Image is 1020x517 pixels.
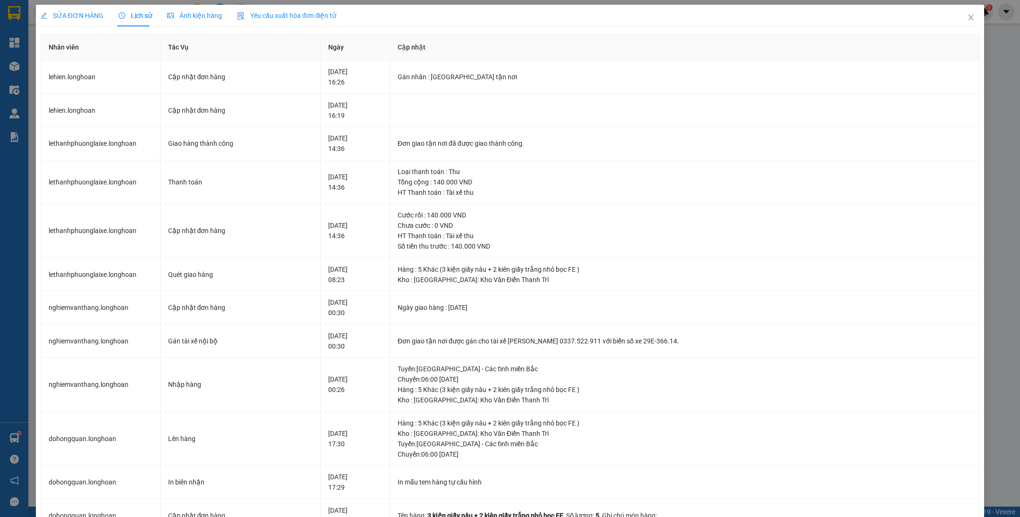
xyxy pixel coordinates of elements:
[328,67,382,87] div: [DATE] 16:26
[398,241,971,251] div: Số tiền thu trước : 140.000 VND
[328,133,382,154] div: [DATE] 14:36
[398,384,971,395] div: Hàng : 5 Khác (3 kiện giấy nâu + 2 kiên giấy trắng nhỏ bọc FE )
[41,127,161,160] td: lethanhphuonglaixe.longhoan
[168,72,313,82] div: Cập nhật đơn hàng
[328,428,382,449] div: [DATE] 17:30
[398,220,971,231] div: Chưa cước : 0 VND
[119,12,125,19] span: clock-circle
[41,325,161,358] td: nghiemvanthang.longhoan
[328,100,382,121] div: [DATE] 16:19
[958,5,984,31] button: Close
[167,12,174,19] span: picture
[41,94,161,127] td: lehien.longhoan
[41,204,161,258] td: lethanhphuonglaixe.longhoan
[398,364,971,384] div: Tuyến : [GEOGRAPHIC_DATA] - Các tỉnh miền Bắc Chuyến: 06:00 [DATE]
[168,336,313,346] div: Gán tài xế nội bộ
[41,466,161,499] td: dohongquan.longhoan
[390,34,979,60] th: Cập nhật
[398,210,971,220] div: Cước rồi : 140.000 VND
[168,434,313,444] div: Lên hàng
[328,297,382,318] div: [DATE] 00:30
[398,428,971,439] div: Kho : [GEOGRAPHIC_DATA]: Kho Văn Điển Thanh Trì
[168,105,313,116] div: Cập nhật đơn hàng
[398,187,971,198] div: HT Thanh toán : Tài xế thu
[398,231,971,241] div: HT Thanh toán : Tài xế thu
[168,477,313,487] div: In biên nhận
[398,138,971,149] div: Đơn giao tận nơi đã được giao thành công.
[328,472,382,492] div: [DATE] 17:29
[237,12,245,20] img: icon
[398,395,971,405] div: Kho : [GEOGRAPHIC_DATA]: Kho Văn Điển Thanh Trì
[398,418,971,428] div: Hàng : 5 Khác (3 kiện giấy nâu + 2 kiên giấy trắng nhỏ bọc FE )
[41,34,161,60] th: Nhân viên
[168,138,313,149] div: Giao hàng thành công
[41,12,47,19] span: edit
[321,34,390,60] th: Ngày
[398,167,971,177] div: Loại thanh toán : Thu
[41,258,161,292] td: lethanhphuonglaixe.longhoan
[161,34,321,60] th: Tác Vụ
[328,374,382,395] div: [DATE] 00:26
[168,225,313,236] div: Cập nhật đơn hàng
[41,358,161,412] td: nghiemvanthang.longhoan
[398,264,971,275] div: Hàng : 5 Khác (3 kiện giấy nâu + 2 kiên giấy trắng nhỏ bọc FE )
[398,477,971,487] div: In mẫu tem hàng tự cấu hình
[168,302,313,313] div: Cập nhật đơn hàng
[398,177,971,187] div: Tổng cộng : 140.000 VND
[328,331,382,351] div: [DATE] 00:30
[41,412,161,466] td: dohongquan.longhoan
[398,275,971,285] div: Kho : [GEOGRAPHIC_DATA]: Kho Văn Điển Thanh Trì
[398,336,971,346] div: Đơn giao tận nơi được gán cho tài xế [PERSON_NAME] 0337.522.911 với biển số xe 29E-366.14.
[328,172,382,192] div: [DATE] 14:36
[967,14,975,21] span: close
[168,379,313,390] div: Nhập hàng
[41,12,103,19] span: SỬA ĐƠN HÀNG
[398,72,971,82] div: Gán nhãn : [GEOGRAPHIC_DATA] tận nơi
[398,439,971,459] div: Tuyến : [GEOGRAPHIC_DATA] - Các tỉnh miền Bắc Chuyến: 06:00 [DATE]
[41,160,161,204] td: lethanhphuonglaixe.longhoan
[168,177,313,187] div: Thanh toán
[119,12,152,19] span: Lịch sử
[328,264,382,285] div: [DATE] 08:23
[41,291,161,325] td: nghiemvanthang.longhoan
[237,12,337,19] span: Yêu cầu xuất hóa đơn điện tử
[167,12,222,19] span: Ảnh kiện hàng
[41,60,161,94] td: lehien.longhoan
[328,220,382,241] div: [DATE] 14:36
[398,302,971,313] div: Ngày giao hàng : [DATE]
[168,269,313,280] div: Quét giao hàng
